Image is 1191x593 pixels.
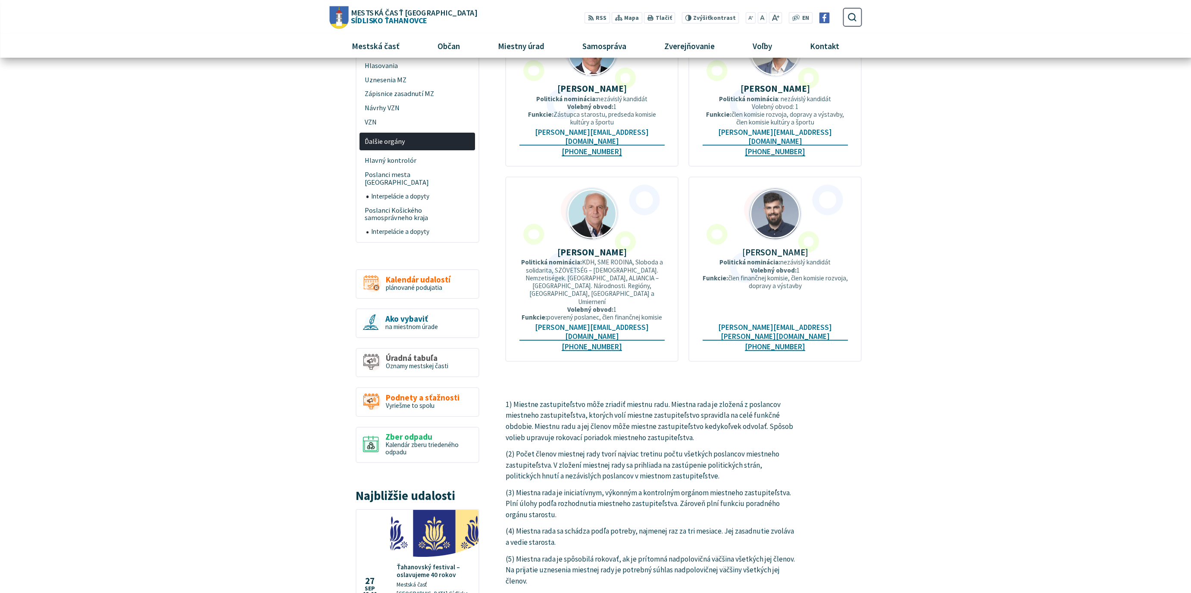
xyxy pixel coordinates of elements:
span: EN [802,14,809,23]
a: Poslanci mesta [GEOGRAPHIC_DATA] [359,168,475,189]
a: Návrhy VZN [359,101,475,115]
a: Zverejňovanie [649,34,731,58]
h3: Najbližšie udalosti [356,489,479,503]
span: Samospráva [579,34,629,58]
p: nezávislý kandidát 1 člen finančnej komisie, člen komisie rozvoja, dopravy a výstavby [703,258,848,290]
span: Ako vybaviť [385,314,438,323]
a: Interpelácie a dopyty [366,189,475,203]
button: Nastaviť pôvodnú veľkosť písma [757,12,767,24]
a: RSS [585,12,610,24]
a: [PHONE_NUMBER] [745,342,805,351]
p: (2) Počet členov miestnej rady tvorí najviac tretinu počtu všetkých poslancov miestneho zastupite... [505,449,796,482]
p: (3) Miestna rada je iniciatívnym, výkonným a kontrolným orgánom miestneho zastupiteľstva. Plní úl... [505,487,796,521]
span: Uznesenia MZ [365,73,470,87]
span: Podnety a sťažnosti [386,393,460,402]
strong: Funkcie: [703,274,728,282]
strong: Politická nominácia: [521,258,582,266]
a: Ďalšie orgány [359,133,475,150]
span: Návrhy VZN [365,101,470,115]
a: Hlasovania [359,59,475,73]
p: nezávislý kandidát 1 Zástupca starostu, predseda komisie kultúry a športu [519,95,665,127]
span: Oznamy mestskej časti [386,362,448,370]
a: Voľby [737,34,788,58]
span: Hlavný kontrolór [365,153,470,168]
span: Ďalšie orgány [365,134,470,149]
span: Hlasovania [365,59,470,73]
span: Miestny úrad [494,34,547,58]
span: Vyriešme to spolu [386,401,435,410]
a: Ako vybaviť na miestnom úrade [356,308,479,338]
strong: Politická nominácia: [536,95,597,103]
p: (5) Miestna rada je spôsobilá rokovať, ak je prítomná nadpolovičná väčšina všetkých jej členov. N... [505,554,796,587]
strong: Funkcie: [522,313,547,321]
strong: [PERSON_NAME] [557,246,627,258]
p: KDH, SME RODINA, Sloboda a solidarita, SZÖVETSÉG – [DEMOGRAPHIC_DATA]. Nemzetiségek. [GEOGRAPHIC_... [519,258,665,321]
button: Tlačiť [644,12,675,24]
span: Zápisnice zasadnutí MZ [365,87,470,101]
span: Kalendár zberu triedeného odpadu [385,441,459,456]
a: Mapa [612,12,642,24]
span: Tlačiť [655,15,672,22]
strong: Volebný obvod: [567,305,613,314]
strong: [PERSON_NAME] [741,83,810,94]
span: Kontakt [807,34,843,58]
span: kontrast [693,15,736,22]
button: Zvýšiťkontrast [681,12,739,24]
strong: [PERSON_NAME] [557,83,627,94]
p: 1) Miestne zastupiteľstvo môže zriadiť miestnu radu. Miestna rada je zložená z poslancov miestneh... [505,388,796,443]
a: [PHONE_NUMBER] [562,147,622,156]
span: Občan [434,34,463,58]
a: Poslanci Košického samosprávneho kraja [359,203,475,225]
strong: Politická nominácia [719,95,778,103]
img: Prejsť na Facebook stránku [819,12,830,23]
a: Zápisnice zasadnutí MZ [359,87,475,101]
a: Mestská časť [336,34,415,58]
button: Zmenšiť veľkosť písma [746,12,756,24]
span: Interpelácie a dopyty [371,225,470,239]
span: 27 [363,577,377,586]
span: Mestská časť [GEOGRAPHIC_DATA] [351,9,477,16]
span: Poslanci Košického samosprávneho kraja [365,203,470,225]
span: Poslanci mesta [GEOGRAPHIC_DATA] [365,168,470,189]
a: Logo Sídlisko Ťahanovce, prejsť na domovskú stránku. [329,6,477,28]
strong: Funkcie: [706,110,731,118]
a: EN [800,14,812,23]
strong: Volebný obvod: [567,102,613,111]
a: Zber odpadu Kalendár zberu triedeného odpadu [356,427,479,463]
a: Uznesenia MZ [359,73,475,87]
a: [PHONE_NUMBER] [562,342,622,351]
p: (4) Miestna rada sa schádza podľa potreby, najmenej raz za tri mesiace. Jej zasadnutie zvoláva a ... [505,526,796,548]
span: Úradná tabuľa [386,354,448,363]
a: [PERSON_NAME][EMAIL_ADDRESS][DOMAIN_NAME] [703,128,848,146]
button: Zväčšiť veľkosť písma [769,12,782,24]
a: Miestny úrad [482,34,560,58]
a: Interpelácie a dopyty [366,225,475,239]
p: : nezávislý kandidát Volebný obvod: 1 člen komisie rozvoja, dopravy a výstavby, člen komisie kult... [703,95,848,127]
a: [PHONE_NUMBER] [745,147,805,156]
span: Voľby [750,34,775,58]
a: Občan [422,34,475,58]
span: Mapa [624,14,639,23]
img: Tomáš Jurkovič [750,189,800,239]
span: Sídlisko Ťahanovce [348,9,477,24]
a: Samospráva [567,34,642,58]
span: VZN [365,115,470,130]
img: Prejsť na domovskú stránku [329,6,348,28]
span: na miestnom úrade [385,323,438,331]
a: [PERSON_NAME][EMAIL_ADDRESS][DOMAIN_NAME] [519,323,665,341]
span: sep [363,586,377,592]
a: Hlavný kontrolór [359,153,475,168]
span: Kalendár udalostí [386,275,450,284]
span: Mestská časť [348,34,403,58]
span: Zverejňovanie [661,34,718,58]
a: VZN [359,115,475,130]
strong: Funkcie: [528,110,553,118]
span: Interpelácie a dopyty [371,189,470,203]
h4: Ťahanovský festival – oslavujeme 40 rokov [397,563,472,579]
strong: Volebný obvod: [750,266,797,274]
a: [PERSON_NAME][EMAIL_ADDRESS][PERSON_NAME][DOMAIN_NAME] [703,323,848,341]
a: Kalendár udalostí plánované podujatia [356,269,479,299]
a: Kontakt [794,34,855,58]
span: RSS [596,14,606,23]
span: plánované podujatia [386,283,442,292]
